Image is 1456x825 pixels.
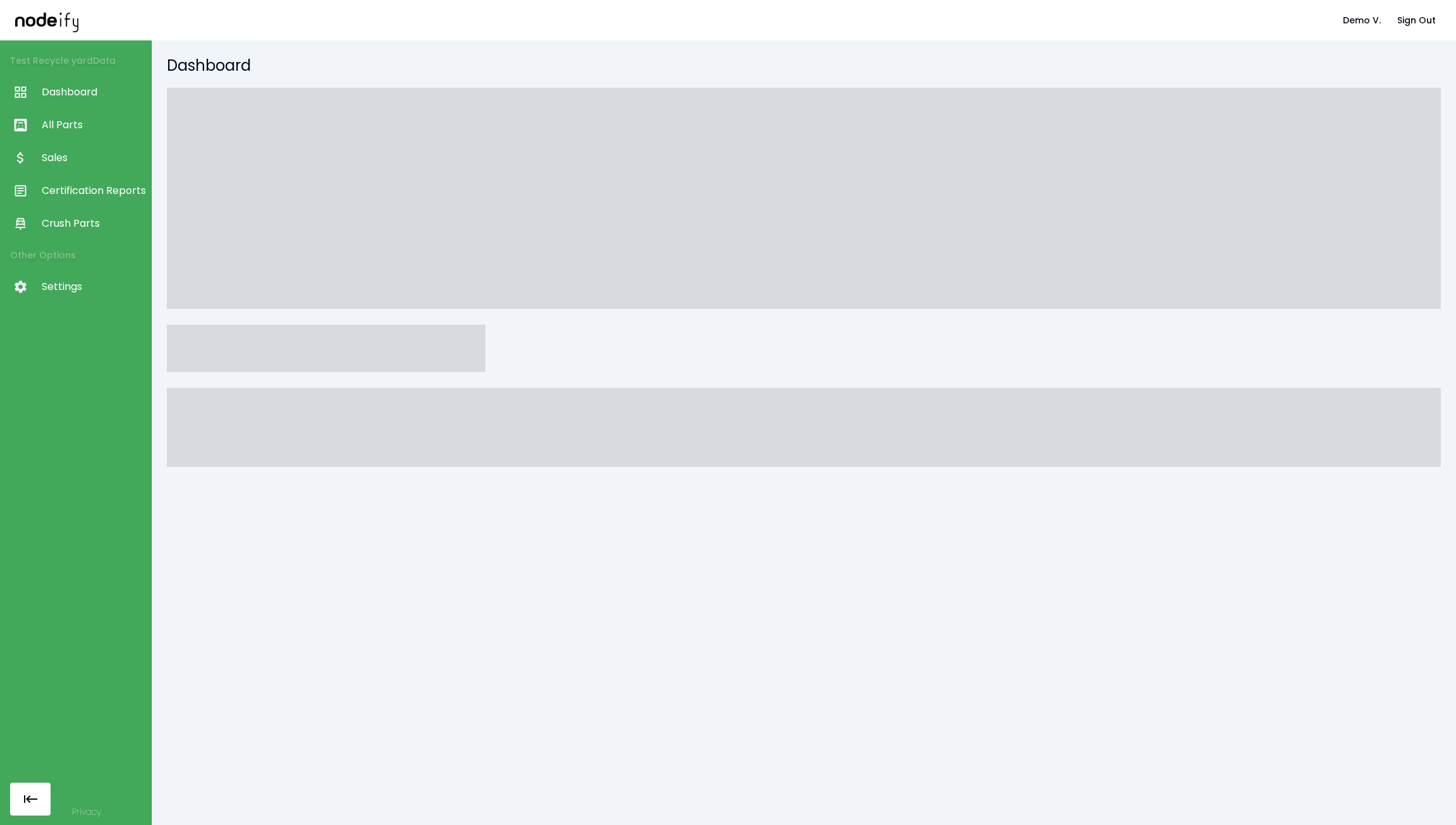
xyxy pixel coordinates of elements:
img: nodeify [15,8,78,32]
span: Sales [42,150,145,166]
span: Settings [42,279,145,294]
button: Demo V. [1338,9,1386,32]
span: Crush Parts [42,216,145,231]
h5: Dashboard [167,56,1441,76]
span: All Parts [42,117,145,133]
button: Sign Out [1392,9,1441,32]
span: Certification Reports [42,183,145,198]
span: Dashboard [42,85,145,100]
a: Privacy [72,805,101,818]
